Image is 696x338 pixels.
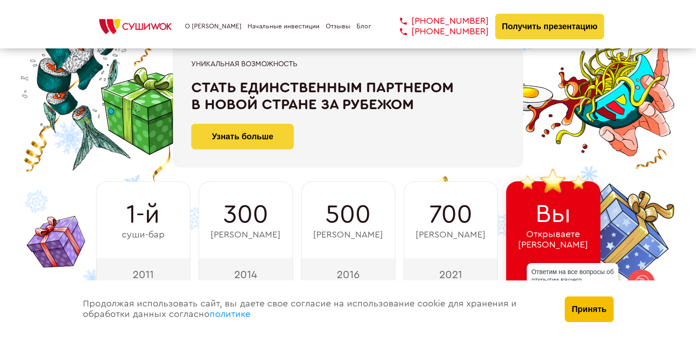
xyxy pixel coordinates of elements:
[415,230,486,240] span: [PERSON_NAME]
[248,23,319,30] a: Начальные инвестиции
[74,280,556,338] div: Продолжая использовать сайт, вы даете свое согласие на использование cookie для хранения и обрабо...
[191,60,505,68] div: Уникальная возможность
[210,230,281,240] span: [PERSON_NAME]
[210,310,250,319] a: политике
[96,258,190,291] div: 2011
[565,296,613,322] button: Принять
[122,230,165,240] span: суши-бар
[404,258,498,291] div: 2021
[429,200,472,229] span: 700
[325,200,371,229] span: 500
[356,23,371,30] a: Блог
[535,200,571,229] span: Вы
[191,79,505,113] div: Стать единственным партнером в новой стране за рубежом
[386,26,489,37] a: [PHONE_NUMBER]
[326,23,351,30] a: Отзывы
[301,258,395,291] div: 2016
[126,200,160,229] span: 1-й
[518,229,588,250] span: Открываете [PERSON_NAME]
[92,16,179,37] img: СУШИWOK
[313,230,383,240] span: [PERSON_NAME]
[495,14,604,39] button: Получить презентацию
[506,258,600,291] div: 2025
[191,124,294,149] button: Узнать больше
[527,263,618,297] div: Ответим на все вопросы об открытии вашего [PERSON_NAME]!
[185,23,242,30] a: О [PERSON_NAME]
[386,16,489,26] a: [PHONE_NUMBER]
[223,200,268,229] span: 300
[199,258,293,291] div: 2014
